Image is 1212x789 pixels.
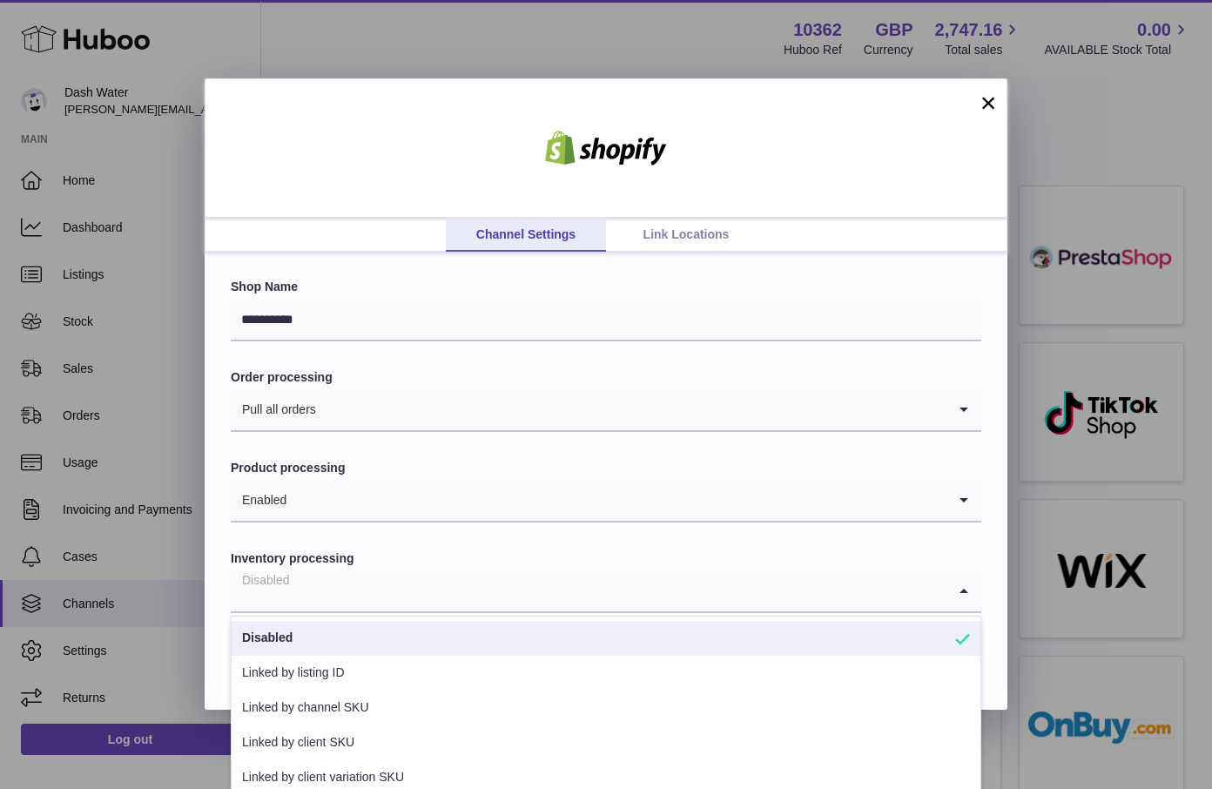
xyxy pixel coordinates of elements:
[231,481,287,521] span: Enabled
[446,219,606,252] a: Channel Settings
[231,571,946,611] input: Search for option
[978,92,999,113] button: ×
[317,390,946,430] input: Search for option
[532,131,680,165] img: shopify
[231,481,981,523] div: Search for option
[231,279,981,295] label: Shop Name
[287,481,946,521] input: Search for option
[231,550,981,567] label: Inventory processing
[606,219,766,252] a: Link Locations
[231,390,317,430] span: Pull all orders
[232,621,980,656] li: Disabled
[231,571,981,613] div: Search for option
[231,460,981,476] label: Product processing
[232,725,980,760] li: Linked by client SKU
[231,369,981,386] label: Order processing
[232,691,980,725] li: Linked by channel SKU
[232,656,980,691] li: Linked by listing ID
[231,390,981,432] div: Search for option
